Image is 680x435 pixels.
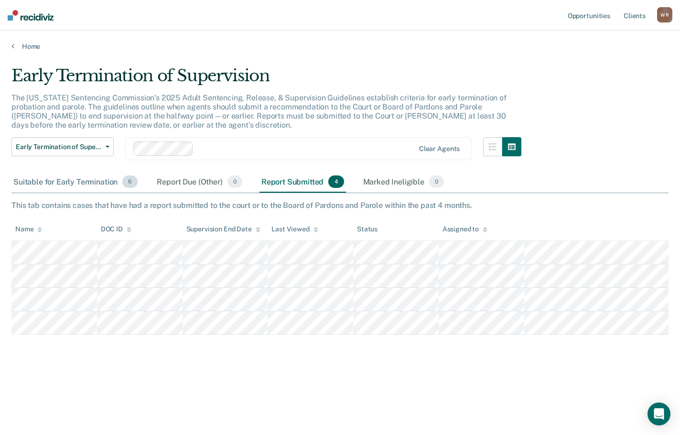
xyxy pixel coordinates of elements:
span: 0 [227,175,242,188]
div: W R [657,7,672,22]
a: Home [11,42,669,51]
div: Report Submitted4 [259,172,346,193]
span: 4 [328,175,344,188]
div: Last Viewed [271,225,318,233]
div: DOC ID [101,225,131,233]
img: Recidiviz [8,10,54,21]
button: WR [657,7,672,22]
div: This tab contains cases that have had a report submitted to the court or to the Board of Pardons ... [11,201,669,210]
div: Open Intercom Messenger [648,402,670,425]
div: Suitable for Early Termination6 [11,172,140,193]
div: Early Termination of Supervision [11,66,521,93]
button: Early Termination of Supervision [11,137,114,156]
p: The [US_STATE] Sentencing Commission’s 2025 Adult Sentencing, Release, & Supervision Guidelines e... [11,93,507,130]
div: Name [15,225,42,233]
span: Early Termination of Supervision [16,143,102,151]
div: Supervision End Date [186,225,260,233]
div: Report Due (Other)0 [155,172,244,193]
div: Assigned to [443,225,487,233]
span: 0 [429,175,444,188]
div: Clear agents [419,145,460,153]
span: 6 [122,175,138,188]
div: Marked Ineligible0 [361,172,446,193]
div: Status [357,225,378,233]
